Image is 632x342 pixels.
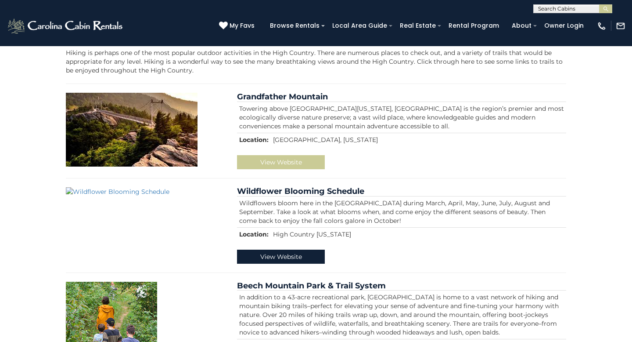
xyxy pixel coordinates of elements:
[616,21,625,31] img: mail-regular-white.png
[237,281,386,291] a: Beech Mountain Park & Trail System
[444,19,503,33] a: Rental Program
[219,21,257,31] a: My Favs
[597,21,607,31] img: phone-regular-white.png
[266,19,324,33] a: Browse Rentals
[7,17,125,35] img: White-1-2.png
[328,19,391,33] a: Local Area Guide
[239,136,269,144] strong: Location:
[237,186,364,196] a: Wildflower Blooming Schedule
[395,19,440,33] a: Real Estate
[66,93,197,167] img: Grandfather Mountain
[66,48,566,75] p: Hiking is perhaps one of the most popular outdoor activities in the High Country. There are numer...
[66,187,224,196] img: Wildflower Blooming Schedule
[540,19,588,33] a: Owner Login
[271,133,566,146] td: [GEOGRAPHIC_DATA], [US_STATE]
[237,102,566,133] td: Towering above [GEOGRAPHIC_DATA][US_STATE], [GEOGRAPHIC_DATA] is the region’s premier and most ec...
[237,155,325,169] a: View Website
[271,227,566,241] td: High Country [US_STATE]
[239,230,269,238] strong: Location:
[237,196,566,227] td: Wildflowers bloom here in the [GEOGRAPHIC_DATA] during March, April, May, June, July, August and ...
[507,19,536,33] a: About
[237,92,328,102] a: Grandfather Mountain
[237,250,325,264] a: View Website
[237,291,566,339] td: In addition to a 43-acre recreational park, [GEOGRAPHIC_DATA] is home to a vast network of hiking...
[230,21,255,30] span: My Favs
